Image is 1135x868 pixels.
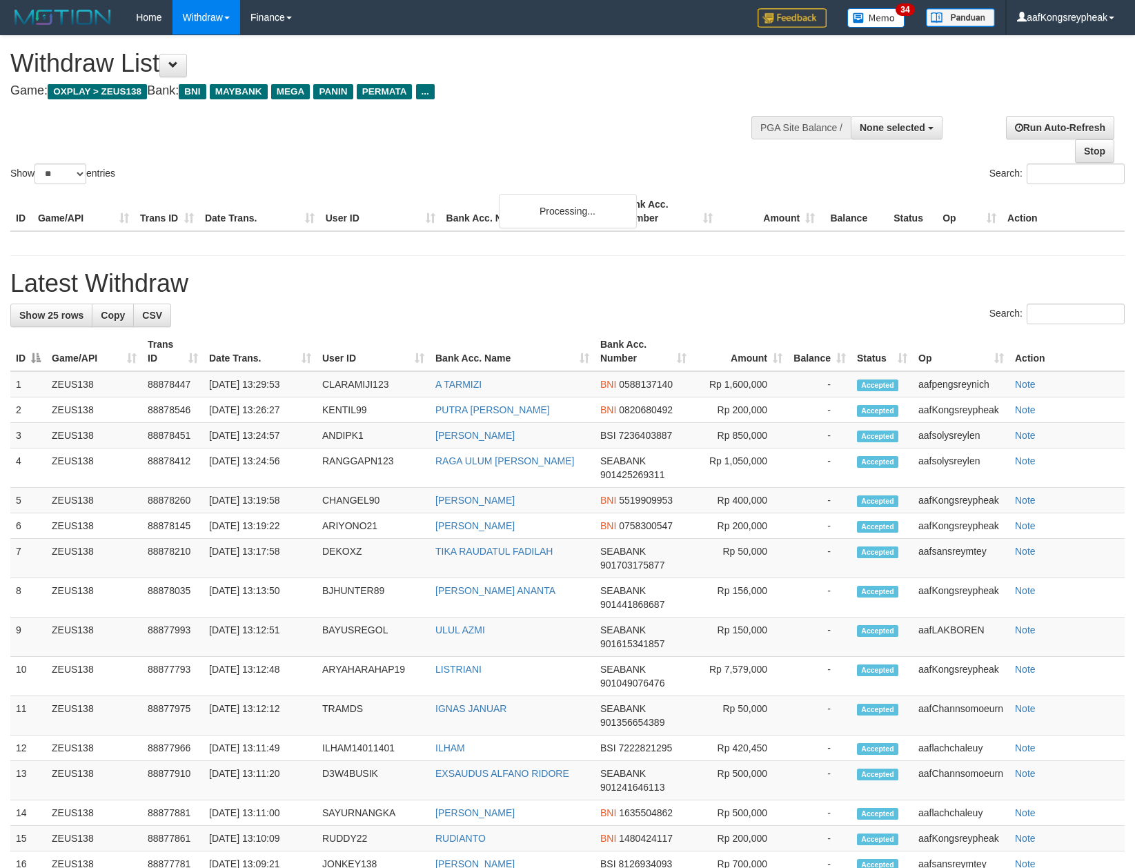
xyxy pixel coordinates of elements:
td: - [788,618,851,657]
td: Rp 150,000 [692,618,788,657]
span: Accepted [857,405,898,417]
th: Game/API: activate to sort column ascending [46,332,142,371]
a: Note [1015,585,1036,596]
td: Rp 50,000 [692,696,788,736]
td: - [788,736,851,761]
td: 88877966 [142,736,204,761]
a: RUDIANTO [435,833,486,844]
td: [DATE] 13:11:49 [204,736,317,761]
a: Note [1015,404,1036,415]
span: 34 [896,3,914,16]
td: ZEUS138 [46,488,142,513]
td: 88878210 [142,539,204,578]
span: Copy 901425269311 to clipboard [600,469,664,480]
img: MOTION_logo.png [10,7,115,28]
td: [DATE] 13:19:22 [204,513,317,539]
td: [DATE] 13:10:09 [204,826,317,851]
td: Rp 200,000 [692,826,788,851]
span: Copy 0820680492 to clipboard [619,404,673,415]
a: Note [1015,379,1036,390]
td: aafLAKBOREN [913,618,1009,657]
span: Copy 901049076476 to clipboard [600,678,664,689]
span: BNI [600,807,616,818]
img: Button%20Memo.svg [847,8,905,28]
th: Bank Acc. Name [441,192,617,231]
a: Note [1015,703,1036,714]
td: 9 [10,618,46,657]
a: Note [1015,768,1036,779]
td: BAYUSREGOL [317,618,430,657]
td: 6 [10,513,46,539]
td: [DATE] 13:17:58 [204,539,317,578]
a: Show 25 rows [10,304,92,327]
td: Rp 156,000 [692,578,788,618]
td: 88878546 [142,397,204,423]
td: 2 [10,397,46,423]
td: ZEUS138 [46,826,142,851]
td: ZEUS138 [46,657,142,696]
span: Accepted [857,431,898,442]
h4: Game: Bank: [10,84,743,98]
td: Rp 200,000 [692,397,788,423]
span: Accepted [857,704,898,716]
td: 3 [10,423,46,448]
td: aafsansreymtey [913,539,1009,578]
th: Action [1002,192,1125,231]
a: [PERSON_NAME] [435,495,515,506]
span: MAYBANK [210,84,268,99]
th: Game/API [32,192,135,231]
span: Copy 0588137140 to clipboard [619,379,673,390]
a: Note [1015,455,1036,466]
td: ZEUS138 [46,736,142,761]
td: aafChannsomoeurn [913,761,1009,800]
td: Rp 50,000 [692,539,788,578]
a: Note [1015,430,1036,441]
td: aaflachchaleuy [913,736,1009,761]
td: BJHUNTER89 [317,578,430,618]
th: Op [937,192,1002,231]
th: Bank Acc. Number [616,192,718,231]
span: Copy 901241646113 to clipboard [600,782,664,793]
input: Search: [1027,304,1125,324]
td: ZEUS138 [46,513,142,539]
span: Show 25 rows [19,310,83,321]
td: DEKOXZ [317,539,430,578]
td: CHANGEL90 [317,488,430,513]
td: aafpengsreynich [913,371,1009,397]
span: BNI [600,379,616,390]
span: SEABANK [600,624,646,635]
td: aafKongsreypheak [913,513,1009,539]
td: 88878447 [142,371,204,397]
td: Rp 850,000 [692,423,788,448]
span: Copy [101,310,125,321]
a: Note [1015,664,1036,675]
span: SEABANK [600,546,646,557]
span: BNI [600,495,616,506]
td: ILHAM14011401 [317,736,430,761]
th: Balance: activate to sort column ascending [788,332,851,371]
td: 88878035 [142,578,204,618]
a: TIKA RAUDATUL FADILAH [435,546,553,557]
label: Search: [989,304,1125,324]
td: SAYURNANGKA [317,800,430,826]
a: Note [1015,833,1036,844]
th: Amount [718,192,820,231]
td: aafKongsreypheak [913,397,1009,423]
td: 14 [10,800,46,826]
th: Status: activate to sort column ascending [851,332,913,371]
th: Action [1009,332,1125,371]
th: User ID [320,192,441,231]
td: aafsolysreylen [913,423,1009,448]
td: [DATE] 13:12:48 [204,657,317,696]
a: Run Auto-Refresh [1006,116,1114,139]
th: Date Trans. [199,192,320,231]
a: A TARMIZI [435,379,482,390]
div: PGA Site Balance / [751,116,851,139]
th: ID: activate to sort column descending [10,332,46,371]
span: SEABANK [600,703,646,714]
td: aaflachchaleuy [913,800,1009,826]
td: aafKongsreypheak [913,657,1009,696]
span: Accepted [857,743,898,755]
td: [DATE] 13:12:51 [204,618,317,657]
span: Accepted [857,808,898,820]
